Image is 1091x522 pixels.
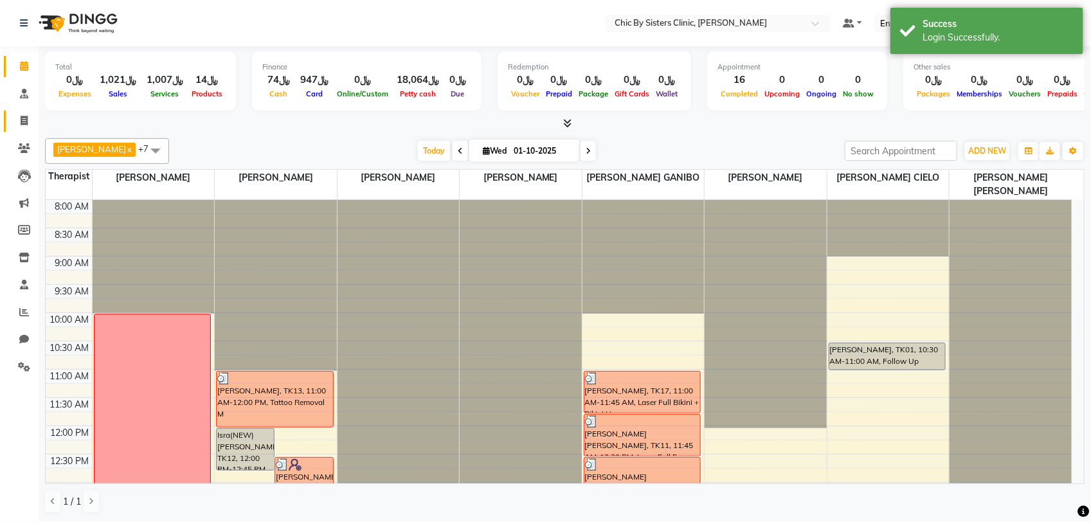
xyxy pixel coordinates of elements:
div: 9:00 AM [53,256,92,270]
div: ﷼1,021 [95,73,141,87]
span: [PERSON_NAME] [705,170,827,186]
div: ﷼0 [334,73,392,87]
button: ADD NEW [965,142,1009,160]
div: ﷼74 [262,73,295,87]
div: ﷼14 [188,73,226,87]
span: Sales [105,89,131,98]
div: Total [55,62,226,73]
span: [PERSON_NAME] [PERSON_NAME] [950,170,1072,199]
div: ﷼0 [508,73,543,87]
div: ﷼947 [295,73,334,87]
div: Isra(NEW) [PERSON_NAME], TK12, 12:00 PM-12:45 PM, Consultation [217,429,274,470]
span: [PERSON_NAME] [338,170,460,186]
span: Voucher [508,89,543,98]
div: [PERSON_NAME], TK01, 10:30 AM-11:00 AM, Follow Up [829,343,946,370]
input: 2025-10-01 [510,141,574,161]
div: ﷼0 [543,73,575,87]
div: Therapist [46,170,92,183]
div: [PERSON_NAME], TK17, 11:00 AM-11:45 AM, Laser Full Bikini + Bikini Line [584,372,701,413]
span: No show [840,89,877,98]
div: Finance [262,62,471,73]
div: Appointment [717,62,877,73]
div: 12:30 PM [48,455,92,468]
img: logo [33,5,121,41]
span: [PERSON_NAME] [215,170,337,186]
span: Memberships [953,89,1005,98]
a: x [126,144,132,154]
div: ﷼0 [55,73,95,87]
div: Login Successfully. [923,31,1074,44]
span: [PERSON_NAME] [460,170,582,186]
div: ﷼0 [953,73,1005,87]
div: Redemption [508,62,681,73]
span: 1 / 1 [63,495,81,509]
span: Today [418,141,450,161]
div: 11:30 AM [48,398,92,411]
span: Petty cash [397,89,439,98]
div: [PERSON_NAME], TK13, 11:00 AM-12:00 PM, Tattoo Removal M [217,372,333,427]
span: [PERSON_NAME] CIELO [827,170,950,186]
span: Packages [914,89,953,98]
span: Expenses [55,89,95,98]
div: [PERSON_NAME] [PERSON_NAME], TK05, 12:30 PM-01:30 PM, Laser Full Face [584,458,701,513]
span: ADD NEW [968,146,1006,156]
span: Prepaid [543,89,575,98]
span: Cash [267,89,291,98]
div: Success [923,17,1074,31]
div: 10:00 AM [48,313,92,327]
span: [PERSON_NAME] GANIBO [582,170,705,186]
span: Products [188,89,226,98]
div: ﷼0 [1044,73,1081,87]
span: Completed [717,89,761,98]
span: Card [303,89,326,98]
span: [PERSON_NAME] [57,144,126,154]
div: 8:00 AM [53,200,92,213]
span: Wallet [653,89,681,98]
span: Wed [480,146,510,156]
span: +7 [138,143,158,154]
div: 0 [761,73,803,87]
span: Services [148,89,183,98]
span: Gift Cards [611,89,653,98]
span: Prepaids [1044,89,1081,98]
div: 11:00 AM [48,370,92,383]
input: Search Appointment [845,141,957,161]
span: [PERSON_NAME] [93,170,215,186]
div: ﷼0 [1005,73,1044,87]
div: 12:00 PM [48,426,92,440]
div: ﷼18,064 [392,73,444,87]
div: ﷼0 [914,73,953,87]
span: Online/Custom [334,89,392,98]
div: 0 [803,73,840,87]
div: ﷼1,007 [141,73,188,87]
div: 0 [840,73,877,87]
span: Package [575,89,611,98]
div: ﷼0 [611,73,653,87]
div: ﷼0 [444,73,471,87]
div: 10:30 AM [48,341,92,355]
span: Vouchers [1005,89,1044,98]
span: Ongoing [803,89,840,98]
span: Due [448,89,468,98]
div: [PERSON_NAME] [PERSON_NAME], TK11, 11:45 AM-12:30 PM, Laser Full Face [584,415,701,456]
div: 16 [717,73,761,87]
div: 9:30 AM [53,285,92,298]
div: ﷼0 [653,73,681,87]
div: ﷼0 [575,73,611,87]
div: 8:30 AM [53,228,92,242]
div: 1:00 PM [53,483,92,496]
span: Upcoming [761,89,803,98]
